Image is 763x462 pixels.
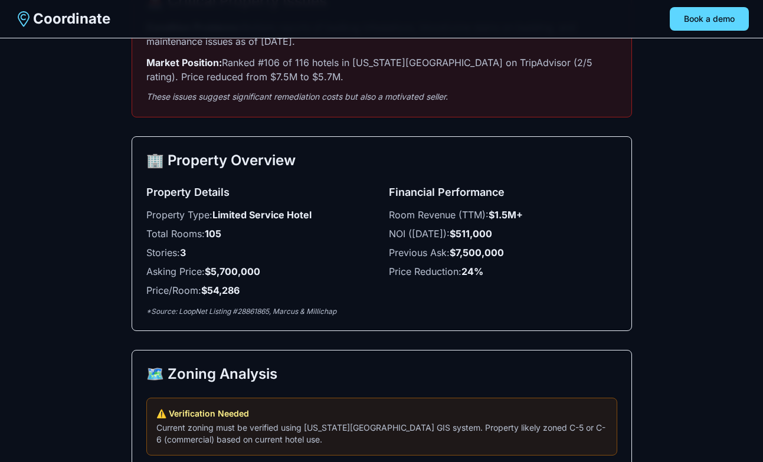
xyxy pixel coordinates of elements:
[489,209,523,221] strong: $1.5M+
[146,365,617,384] h2: 🗺️ Zoning Analysis
[389,264,617,278] li: Price Reduction:
[146,184,375,201] h3: Property Details
[670,7,749,31] button: Book a demo
[461,266,483,277] strong: 24%
[389,208,617,222] li: Room Revenue (TTM):
[146,307,617,316] p: *Source: LoopNet Listing #28861865, Marcus & Millichap
[146,57,222,68] strong: Market Position:
[156,422,607,445] p: Current zoning must be verified using [US_STATE][GEOGRAPHIC_DATA] GIS system. Property likely zon...
[389,184,617,201] h3: Financial Performance
[156,408,607,420] p: ⚠️ Verification Needed
[146,283,375,297] li: Price/Room:
[146,151,617,170] h2: 🏢 Property Overview
[180,247,186,258] strong: 3
[146,91,617,103] p: These issues suggest significant remediation costs but also a motivated seller.
[14,9,110,28] a: Coordinate
[146,264,375,278] li: Asking Price:
[14,9,33,28] img: Coordinate
[450,228,492,240] strong: $511,000
[201,284,240,296] strong: $54,286
[389,227,617,241] li: NOI ([DATE]):
[33,9,110,28] span: Coordinate
[146,55,617,84] p: Ranked #106 of 116 hotels in [US_STATE][GEOGRAPHIC_DATA] on TripAdvisor (2/5 rating). Price reduc...
[205,266,260,277] strong: $5,700,000
[450,247,504,258] strong: $7,500,000
[146,208,375,222] li: Property Type:
[205,228,221,240] strong: 105
[146,245,375,260] li: Stories:
[212,209,312,221] strong: Limited Service Hotel
[146,227,375,241] li: Total Rooms:
[389,245,617,260] li: Previous Ask:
